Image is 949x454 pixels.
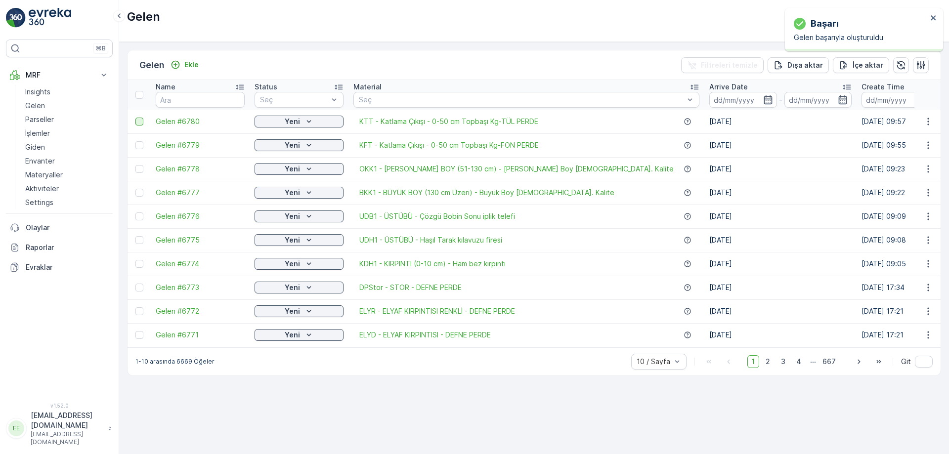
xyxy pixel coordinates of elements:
a: Parseller [21,113,113,126]
a: Materyaller [21,168,113,182]
span: 4 [792,355,806,368]
p: Olaylar [26,223,109,233]
p: Seç [260,95,328,105]
input: dd/mm/yyyy [862,92,929,108]
button: Filtreleri temizle [681,57,764,73]
a: UDB1 - ÜSTÜBÜ - Çözgü Bobin Sonu iplik telefi [359,211,515,221]
p: Parseller [25,115,54,124]
p: Filtreleri temizle [701,60,758,70]
button: Yeni [255,282,344,293]
button: Yeni [255,210,344,222]
input: Ara [156,92,245,108]
td: [DATE] [704,252,857,276]
p: Giden [25,142,45,152]
p: Insights [25,87,50,97]
span: Gelen #6772 [156,306,245,316]
div: EE [8,420,24,436]
button: close [930,14,937,23]
p: Gelen başarıyla oluşturuldu [794,33,927,42]
input: dd/mm/yyyy [709,92,777,108]
p: [EMAIL_ADDRESS][DOMAIN_NAME] [31,411,103,430]
a: ELYR - ELYAF KIRPINTISI RENKLİ - DEFNE PERDE [359,306,515,316]
td: [DATE] [704,110,857,133]
p: Yeni [285,140,300,150]
p: İşlemler [25,128,50,138]
p: Yeni [285,188,300,198]
p: başarı [811,17,839,31]
span: 3 [776,355,790,368]
td: [DATE] [704,323,857,347]
p: Envanter [25,156,55,166]
a: Gelen #6777 [156,188,245,198]
p: Yeni [285,306,300,316]
span: 33 kg [43,178,63,187]
p: Aktiviteler [25,184,59,194]
p: ⌘B [96,44,106,52]
span: Gelen #6778 [156,164,245,174]
td: [DATE] [704,133,857,157]
a: Insights [21,85,113,99]
p: Yeni [285,117,300,126]
a: Gelen #6775 [156,235,245,245]
a: DPStor - STOR - DEFNE PERDE [359,283,462,292]
a: KDH1 - KIRPINTI (0-10 cm) - Ham bez kırpıntı [359,259,506,269]
td: [DATE] [704,205,857,228]
span: KFT - Katlama Çıkışı - 0-50 cm Topbaşı Kg-FON PERDE [62,195,251,203]
button: Yeni [255,305,344,317]
span: OKK1 - [PERSON_NAME] BOY (51-130 cm) - [PERSON_NAME] Boy [DEMOGRAPHIC_DATA]. Kalite [359,164,674,174]
td: [DATE] [704,276,857,299]
a: ELYD - ELYAF KIRPINTISI - DEFNE PERDE [359,330,491,340]
a: Gelen #6774 [156,259,245,269]
div: Toggle Row Selected [135,260,143,268]
p: Yeni [285,330,300,340]
div: Toggle Row Selected [135,165,143,173]
span: Malzeme Türü : [8,195,62,203]
button: EE[EMAIL_ADDRESS][DOMAIN_NAME][EMAIL_ADDRESS][DOMAIN_NAME] [6,411,113,446]
a: Giden [21,140,113,154]
a: BKK1 - BÜYÜK BOY (130 cm Üzeri) - Büyük Boy 2. Kalite [359,188,614,198]
a: Gelen #6776 [156,211,245,221]
a: Olaylar [6,218,113,238]
p: MRF [26,70,93,80]
a: Settings [21,196,113,209]
a: Gelen #6779 [156,140,245,150]
span: Gelen #6773 [156,283,245,292]
td: [DATE] [704,299,857,323]
p: Seç [359,95,684,105]
span: KTT - Katlama Çıkışı - 0-50 cm Topbaşı Kg-TÜL PERDE [359,117,538,126]
span: v 1.52.0 [6,403,113,409]
p: Name [156,82,175,92]
p: İçe aktar [853,60,883,70]
button: Ekle [167,59,203,71]
p: Yeni [285,235,300,245]
a: OKK1 - ORTA BOY (51-130 cm) - Orta Boy 2. Kalite [359,164,674,174]
button: Yeni [255,116,344,127]
span: 667 [818,355,840,368]
div: Toggle Row Selected [135,284,143,291]
p: Raporlar [26,243,109,252]
span: 2 [761,355,775,368]
button: Yeni [255,187,344,199]
p: 1-10 arasında 6669 Öğeler [135,358,215,366]
p: Dışa aktar [787,60,823,70]
a: Raporlar [6,238,113,257]
span: Son Ağırlık : [8,227,49,236]
img: logo [6,8,26,28]
p: Evraklar [26,262,109,272]
p: Create Time [862,82,905,92]
a: İşlemler [21,126,113,140]
p: - [779,94,782,106]
span: Name : [8,162,33,170]
div: Toggle Row Selected [135,331,143,339]
button: Yeni [255,139,344,151]
a: KFT - Katlama Çıkışı - 0-50 cm Topbaşı Kg-FON PERDE [359,140,539,150]
span: BKK1 - BÜYÜK BOY (130 cm Üzeri) - Büyük Boy [DEMOGRAPHIC_DATA]. Kalite [359,188,614,198]
td: [DATE] [704,181,857,205]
